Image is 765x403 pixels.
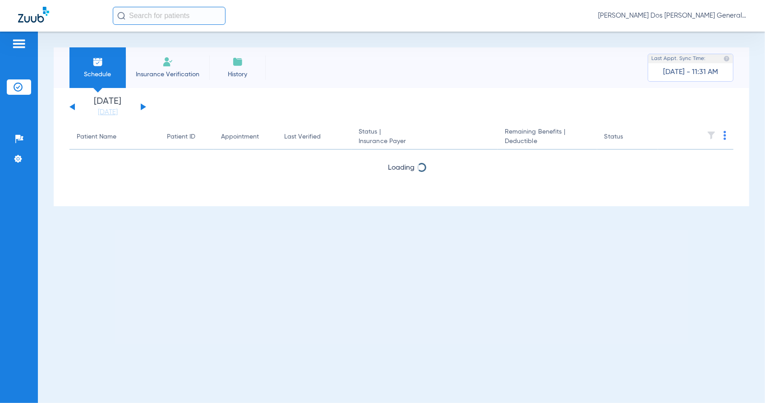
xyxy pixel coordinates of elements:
span: [PERSON_NAME] Dos [PERSON_NAME] General | Abra Health [598,11,747,20]
img: Search Icon [117,12,125,20]
span: Deductible [505,137,590,146]
span: [DATE] - 11:31 AM [663,68,718,77]
img: History [232,56,243,67]
div: Patient Name [77,132,116,142]
input: Search for patients [113,7,226,25]
img: Schedule [92,56,103,67]
div: Patient ID [167,132,207,142]
li: [DATE] [81,97,135,117]
div: Last Verified [284,132,321,142]
span: History [216,70,259,79]
div: Patient Name [77,132,152,142]
th: Status | [351,125,498,150]
img: last sync help info [724,56,730,62]
span: Last Appt. Sync Time: [651,54,705,63]
img: Zuub Logo [18,7,49,23]
span: Loading [388,164,415,171]
img: group-dot-blue.svg [724,131,726,140]
img: Manual Insurance Verification [162,56,173,67]
img: hamburger-icon [12,38,26,49]
th: Status [597,125,658,150]
span: Insurance Payer [359,137,490,146]
div: Appointment [221,132,259,142]
div: Appointment [221,132,270,142]
span: Schedule [76,70,119,79]
th: Remaining Benefits | [498,125,597,150]
a: [DATE] [81,108,135,117]
div: Patient ID [167,132,195,142]
img: filter.svg [707,131,716,140]
span: Insurance Verification [133,70,203,79]
div: Last Verified [284,132,344,142]
iframe: Chat Widget [720,360,765,403]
